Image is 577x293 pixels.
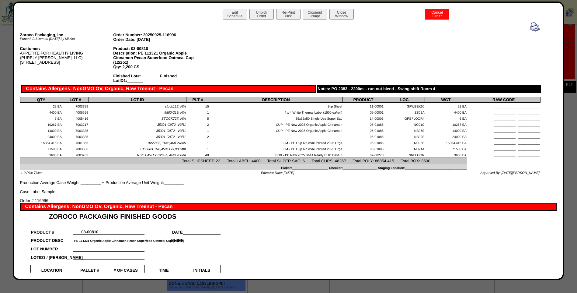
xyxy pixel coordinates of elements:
span: 35321-C9T2 , V3R1 [156,135,186,139]
td: LOTID1 / [PERSON_NAME] [31,251,73,260]
th: LOT ID [89,97,186,103]
td: ZOROCO PACKAGING FINISHED GOODS [31,211,221,221]
span: 9800-219, N/A [164,111,186,115]
td: 24000 EA [425,133,467,139]
td: FILM - PE Cup 6in wide Printed 2025 Orga [209,145,343,151]
td: Total SLIPSHEET: 22 Total LABEL: 4400 Total SUPER SAC: 6 Total CUPS: 48267 Total POLY: 86854.415 ... [20,158,467,164]
td: 15 [186,103,209,109]
td: 03-00810 [73,226,107,235]
td: 14000 EA [425,127,467,133]
button: CancelOrder [425,9,449,19]
span: 1055883, 16x8,400 2x865 [147,141,186,145]
td: 05-01085 [343,121,384,127]
div: Contains Allergens: NonGMO OV, Organic, Raw Treenut - Pecan [20,203,557,211]
td: 35x35x50 Single Use Super Sac [209,115,343,121]
div: Customer: [20,46,113,51]
td: NB06E [384,127,425,133]
div: Contains Allergens: NonGMO OV, Organic, Raw Treenut - Pecan [21,85,316,93]
img: print.gif [530,22,540,32]
button: UnpickOrder [249,9,274,19]
span: stock112, N/A [165,105,186,108]
td: 4005416 [62,115,89,121]
div: Zoroco Packaging, Inc [20,33,113,37]
td: 2 [186,133,209,139]
button: CloseWindow [329,9,354,19]
td: LOCATION [31,265,73,273]
button: Re-PrintPick [276,9,301,19]
span: 1055883, 8x8,450+1x3,900imp [140,147,186,151]
td: 3600 EA [20,151,62,157]
td: 11-00001 [343,103,384,109]
td: 09-00001 [343,109,384,115]
td: ____________ ____________ [467,103,540,109]
td: 6 EA [20,115,62,121]
td: 1 [186,127,209,133]
span: Effective Date: [DATE] [261,171,294,175]
td: 7003335 [62,133,89,139]
td: 10267 EA [425,121,467,127]
td: 2 [186,121,209,127]
td: 14-00005 [343,115,384,121]
th: PLT # [186,97,209,103]
div: Order Date: [DATE] [113,37,207,42]
th: LOC [384,97,425,103]
td: DATE [144,226,183,235]
th: LOT # [62,97,89,103]
td: 4400 EA [425,109,467,115]
td: 15354.415 EA [20,139,62,145]
div: APPETITE FOR HEALTHY LIVING (PURELY [PERSON_NAME], LLC) [STREET_ADDRESS] [20,46,113,65]
td: 4006599 [62,109,89,115]
td: GFWEEK50 [384,103,425,109]
div: Qty: 2,200 CS [113,65,207,69]
span: RSC L-W-T EC26 -b, 40x1200ea [137,154,186,157]
th: QTY [20,97,62,103]
td: NRFLOOR [384,151,425,157]
th: RAW CODE [467,97,540,103]
td: ____________ ____________ [467,109,540,115]
td: 1 [186,109,209,115]
td: SHIFT [144,235,183,243]
td: 40 [186,151,209,157]
td: 1 [186,145,209,151]
td: LOT NUMBER [31,243,73,251]
td: 22 EA [425,103,467,109]
td: 6 EA [425,115,467,121]
div: Product: 03-00810 [113,46,207,51]
span: 35321-C9T2 , V3R1 [156,129,186,133]
td: CUP - PE New 2025 Organic Apple Cinnamon [209,121,343,127]
td: NB09E [384,133,425,139]
td: 15354.415 EA [425,139,467,145]
td: 22 EA [20,103,62,109]
td: 3600 EA [425,151,467,157]
td: 4 x 4 White Thermal Label (1500 ea/roll) [209,109,343,115]
td: 05-01085 [343,133,384,139]
td: # OF CASES [107,265,144,273]
td: FILM - PE Cup 6in wide Printed 2025 Orga [209,139,343,145]
td: TIME [144,265,183,273]
td: ____________ ____________ [467,151,540,157]
td: ____________ ____________ [467,127,540,133]
td: 02-00278 [343,151,384,157]
td: ____________ ____________ [467,133,540,139]
td: 7003217 [62,121,89,127]
td: 14000 EA [20,127,62,133]
td: ZS02A [384,109,425,115]
td: INITIALS [183,265,221,273]
td: Slip Sheet [209,103,343,109]
td: 05-01086 [343,145,384,151]
div: Finished Lot#:_______ Finished LotID1:_______ [113,74,207,83]
span: 35321-C9T2, V3R1 [157,123,186,127]
button: EditSchedule [223,9,247,19]
div: Description: PE 111321 Organic Apple Cinnamon Pecan Superfood Oatmeal Cup (12/2oz) [113,51,207,65]
td: ____________ ____________ [467,139,540,145]
td: BOX - PE New 2025 Shelf Ready CUP Case 3 [209,151,343,157]
td: 7003686 [62,145,89,151]
span: Approved By: [DATE][PERSON_NAME] [481,171,540,175]
td: 5 [186,115,209,121]
td: PRODUCT DESC [31,235,73,243]
td: 7003789 [62,103,89,109]
th: WGT [425,97,467,103]
td: ND24A [384,145,425,151]
td: PALLET # [73,265,107,273]
span: 1.0 Pick Ticket [21,171,43,175]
